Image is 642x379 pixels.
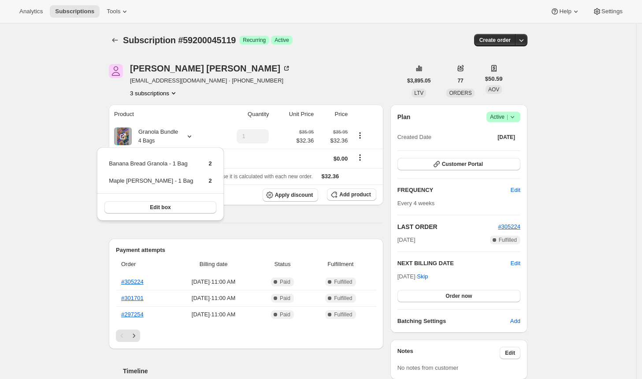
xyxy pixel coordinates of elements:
[339,191,371,198] span: Add product
[55,8,94,15] span: Subscriptions
[108,176,193,192] td: Maple [PERSON_NAME] - 1 Bag
[334,311,352,318] span: Fulfilled
[511,186,520,195] span: Edit
[353,153,367,162] button: Shipping actions
[488,86,499,93] span: AOV
[397,113,411,121] h2: Plan
[442,161,483,168] span: Customer Portal
[322,173,339,180] span: $32.36
[452,75,468,87] button: 77
[104,201,216,214] button: Edit box
[498,222,520,231] button: #305224
[414,90,423,96] span: LTV
[587,5,628,18] button: Settings
[260,260,305,269] span: Status
[490,113,517,121] span: Active
[505,314,526,328] button: Add
[280,295,290,302] span: Paid
[334,295,352,302] span: Fulfilled
[492,131,520,143] button: [DATE]
[209,177,212,184] span: 2
[101,5,134,18] button: Tools
[449,90,471,96] span: ORDERS
[130,64,291,73] div: [PERSON_NAME] [PERSON_NAME]
[407,77,430,84] span: $3,895.05
[19,8,43,15] span: Analytics
[123,367,383,375] h2: Timeline
[334,155,348,162] span: $0.00
[130,89,178,98] button: Product actions
[474,34,516,46] button: Create order
[109,105,216,124] th: Product
[397,273,428,280] span: [DATE] ·
[397,347,500,359] h3: Notes
[397,259,511,268] h2: NEXT BILLING DATE
[50,5,100,18] button: Subscriptions
[299,129,314,135] small: $35.95
[559,8,571,15] span: Help
[505,183,526,197] button: Edit
[107,8,120,15] span: Tools
[209,160,212,167] span: 2
[397,200,435,206] span: Every 4 weeks
[397,222,498,231] h2: LAST ORDER
[130,76,291,85] span: [EMAIL_ADDRESS][DOMAIN_NAME] · [PHONE_NUMBER]
[397,158,520,170] button: Customer Portal
[121,295,144,301] a: #301701
[123,35,236,45] span: Subscription #59200045119
[121,278,144,285] a: #305224
[172,310,255,319] span: [DATE] · 11:00 AM
[275,37,289,44] span: Active
[397,236,416,244] span: [DATE]
[412,270,433,284] button: Skip
[545,5,585,18] button: Help
[397,133,431,142] span: Created Date
[334,278,352,285] span: Fulfilled
[116,330,376,342] nav: Pagination
[353,131,367,140] button: Product actions
[275,191,313,199] span: Apply discount
[243,37,266,44] span: Recurring
[150,204,171,211] span: Edit box
[296,136,314,145] span: $32.36
[485,75,503,83] span: $50.59
[271,105,316,124] th: Unit Price
[116,255,170,274] th: Order
[445,293,472,300] span: Order now
[319,136,348,145] span: $32.36
[333,129,348,135] small: $35.95
[417,272,428,281] span: Skip
[172,278,255,286] span: [DATE] · 11:00 AM
[280,278,290,285] span: Paid
[216,105,271,124] th: Quantity
[499,236,517,244] span: Fulfilled
[310,260,371,269] span: Fulfillment
[14,5,48,18] button: Analytics
[402,75,436,87] button: $3,895.05
[479,37,511,44] span: Create order
[511,259,520,268] button: Edit
[121,311,144,318] a: #297254
[457,77,463,84] span: 77
[172,260,255,269] span: Billing date
[109,64,123,78] span: Kristin Turcott
[327,188,376,201] button: Add product
[116,246,376,255] h2: Payment attempts
[108,159,193,175] td: Banana Bread Granola - 1 Bag
[280,311,290,318] span: Paid
[497,134,515,141] span: [DATE]
[316,105,350,124] th: Price
[397,317,510,326] h6: Batching Settings
[507,113,508,120] span: |
[397,186,511,195] h2: FREQUENCY
[397,364,459,371] span: No notes from customer
[498,223,520,230] a: #305224
[505,349,515,356] span: Edit
[132,128,178,145] div: Granola Bundle
[138,138,155,144] small: 4 Bags
[510,317,520,326] span: Add
[128,330,140,342] button: Next
[109,34,121,46] button: Subscriptions
[500,347,520,359] button: Edit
